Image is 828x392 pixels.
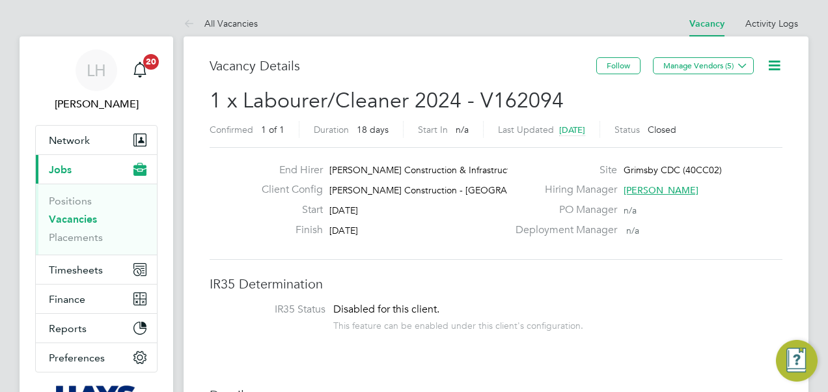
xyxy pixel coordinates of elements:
[596,57,641,74] button: Follow
[614,124,640,135] label: Status
[35,49,158,112] a: LH[PERSON_NAME]
[653,57,754,74] button: Manage Vendors (5)
[456,124,469,135] span: n/a
[776,340,818,382] button: Engage Resource Center
[49,264,103,276] span: Timesheets
[251,163,323,177] label: End Hirer
[49,163,72,176] span: Jobs
[508,223,617,237] label: Deployment Manager
[36,343,157,372] button: Preferences
[49,213,97,225] a: Vacancies
[35,96,158,112] span: Laura Hawksworth
[143,54,159,70] span: 20
[329,225,358,236] span: [DATE]
[559,124,585,135] span: [DATE]
[251,223,323,237] label: Finish
[261,124,284,135] span: 1 of 1
[36,255,157,284] button: Timesheets
[49,195,92,207] a: Positions
[357,124,389,135] span: 18 days
[745,18,798,29] a: Activity Logs
[624,164,722,176] span: Grimsby CDC (40CC02)
[251,183,323,197] label: Client Config
[36,184,157,255] div: Jobs
[223,303,325,316] label: IR35 Status
[314,124,349,135] label: Duration
[329,204,358,216] span: [DATE]
[624,184,698,196] span: [PERSON_NAME]
[36,155,157,184] button: Jobs
[87,62,106,79] span: LH
[333,316,583,331] div: This feature can be enabled under this client's configuration.
[508,183,617,197] label: Hiring Manager
[689,18,724,29] a: Vacancy
[49,293,85,305] span: Finance
[36,285,157,313] button: Finance
[329,184,575,196] span: [PERSON_NAME] Construction - [GEOGRAPHIC_DATA] a…
[49,134,90,147] span: Network
[624,204,637,216] span: n/a
[333,303,439,316] span: Disabled for this client.
[49,352,105,364] span: Preferences
[210,275,782,292] h3: IR35 Determination
[329,164,519,176] span: [PERSON_NAME] Construction & Infrastruct…
[626,225,639,236] span: n/a
[498,124,554,135] label: Last Updated
[210,57,596,74] h3: Vacancy Details
[418,124,448,135] label: Start In
[210,124,253,135] label: Confirmed
[127,49,153,91] a: 20
[251,203,323,217] label: Start
[210,88,564,113] span: 1 x Labourer/Cleaner 2024 - V162094
[36,314,157,343] button: Reports
[508,163,617,177] label: Site
[184,18,258,29] a: All Vacancies
[648,124,676,135] span: Closed
[508,203,617,217] label: PO Manager
[49,322,87,335] span: Reports
[49,231,103,244] a: Placements
[36,126,157,154] button: Network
